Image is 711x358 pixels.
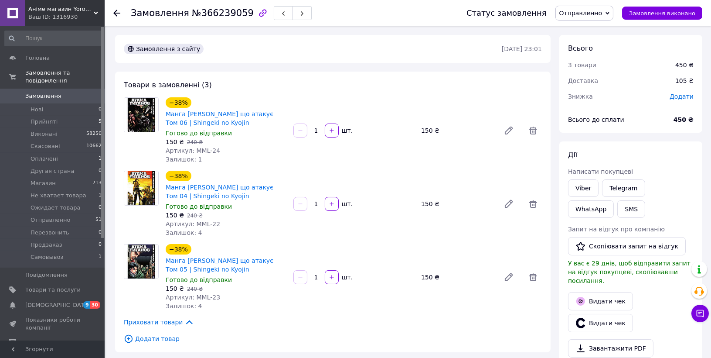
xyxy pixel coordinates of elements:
[166,229,202,236] span: Залишок: 4
[99,155,102,163] span: 1
[418,124,497,137] div: 150 ₴
[670,71,699,90] div: 105 ₴
[502,45,542,52] time: [DATE] 23:01
[31,253,63,261] span: Самовывоз
[568,314,633,332] button: Видати чек
[524,195,542,213] span: Видалити
[28,13,105,21] div: Ваш ID: 1316930
[166,294,220,301] span: Артикул: MML-23
[617,200,645,218] button: SMS
[568,168,633,175] span: Написати покупцеві
[166,138,184,145] span: 150 ₴
[113,9,120,17] div: Повернутися назад
[340,273,354,282] div: шт.
[31,106,43,114] span: Нові
[166,184,273,200] a: Манга [PERSON_NAME] що атакує Том 04 | Shingeki no Kyojin
[568,260,691,284] span: У вас є 29 днів, щоб відправити запит на відгук покупцеві, скопіювавши посилання.
[166,285,184,292] span: 150 ₴
[568,226,665,233] span: Запит на відгук про компанію
[466,9,547,17] div: Статус замовлення
[25,271,68,279] span: Повідомлення
[418,271,497,283] div: 150 ₴
[31,155,58,163] span: Оплачені
[31,130,58,138] span: Виконані
[568,200,614,218] a: WhatsApp
[568,339,653,358] a: Завантажити PDF
[99,118,102,126] span: 5
[25,92,61,100] span: Замовлення
[31,241,62,249] span: Предзаказ
[31,118,58,126] span: Прийняті
[31,142,60,150] span: Скасовані
[166,220,220,227] span: Артикул: MML-22
[500,268,517,286] a: Редагувати
[166,257,273,273] a: Манга [PERSON_NAME] що атакує Том 05 | Shingeki no Kyojin
[166,97,191,108] div: −38%
[25,301,90,309] span: [DEMOGRAPHIC_DATA]
[99,106,102,114] span: 0
[31,179,56,187] span: Магазин
[28,5,94,13] span: Аніме магазин Yorokobi
[166,276,232,283] span: Готово до відправки
[166,110,273,126] a: Манга [PERSON_NAME] що атакує Том 06 | Shingeki no Kyojin
[568,179,599,197] a: Viber
[602,179,645,197] a: Telegram
[622,7,702,20] button: Замовлення виконано
[166,203,232,210] span: Готово до відправки
[92,179,102,187] span: 713
[25,339,48,347] span: Відгуки
[124,98,158,132] img: Манга Титан що атакує Том 06 | Shingeki no Kyojin
[124,334,542,344] span: Додати товар
[99,229,102,237] span: 0
[568,151,577,159] span: Дії
[25,69,105,85] span: Замовлення та повідомлення
[166,244,191,255] div: −38%
[187,213,203,219] span: 240 ₴
[99,253,102,261] span: 1
[340,200,354,208] div: шт.
[31,192,86,200] span: Не хватает товара
[524,268,542,286] span: Видалити
[166,171,191,181] div: −38%
[524,122,542,139] span: Видалити
[568,237,686,255] button: Скопіювати запит на відгук
[674,116,694,123] b: 450 ₴
[670,93,694,100] span: Додати
[187,139,203,145] span: 240 ₴
[568,77,598,84] span: Доставка
[166,212,184,219] span: 150 ₴
[340,126,354,135] div: шт.
[95,216,102,224] span: 51
[166,156,202,163] span: Залишок: 1
[83,301,90,309] span: 9
[124,317,194,327] span: Приховати товари
[31,204,80,212] span: Ожидает товара
[86,142,102,150] span: 10662
[86,130,102,138] span: 58250
[25,286,81,294] span: Товари та послуги
[31,216,70,224] span: Отправленно
[31,167,74,175] span: Другая страна
[192,8,254,18] span: №366239059
[25,316,81,332] span: Показники роботи компанії
[99,204,102,212] span: 0
[99,241,102,249] span: 0
[131,8,189,18] span: Замовлення
[675,61,694,69] div: 450 ₴
[568,62,596,69] span: 3 товари
[691,305,709,322] button: Чат з покупцем
[124,171,158,205] img: Манга Титан що атакує Том 04 | Shingeki no Kyojin
[418,198,497,210] div: 150 ₴
[500,195,517,213] a: Редагувати
[568,93,593,100] span: Знижка
[99,167,102,175] span: 0
[568,292,633,310] button: Видати чек
[568,116,624,123] span: Всього до сплати
[124,244,158,279] img: Манга Титан що атакує Том 05 | Shingeki no Kyojin
[166,147,220,154] span: Артикул: MML-24
[124,44,204,54] div: Замовлення з сайту
[166,303,202,310] span: Залишок: 4
[4,31,102,46] input: Пошук
[166,130,232,137] span: Готово до відправки
[124,81,212,89] span: Товари в замовленні (3)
